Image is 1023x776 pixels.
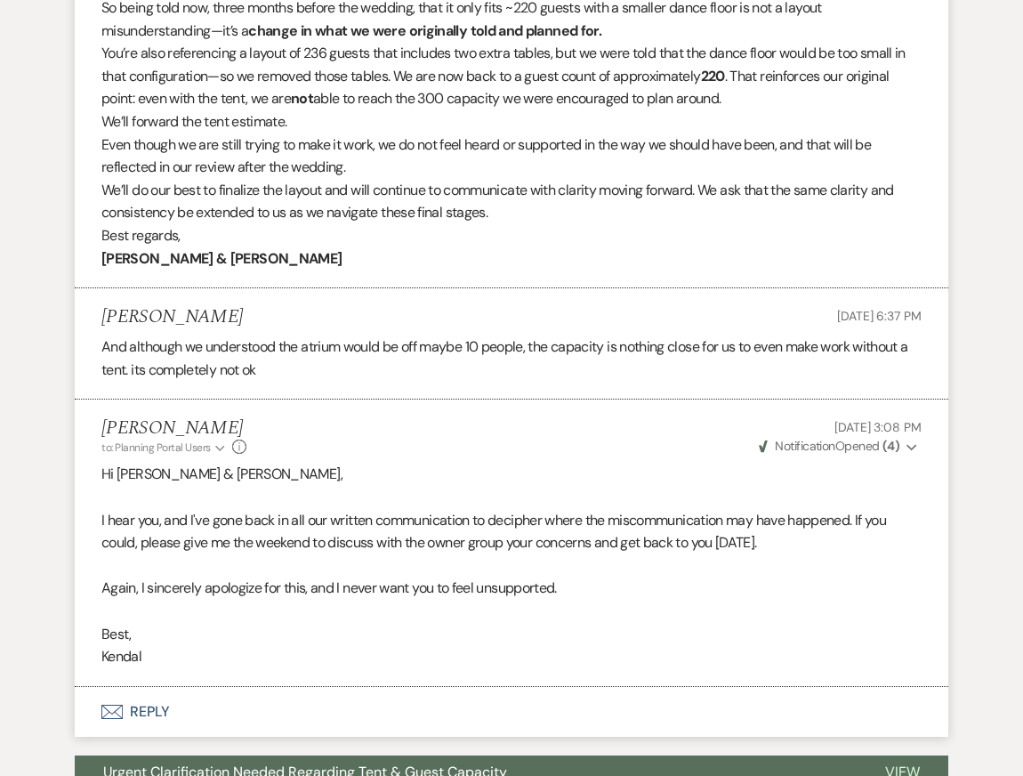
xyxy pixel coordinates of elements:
[101,110,922,133] p: We’ll forward the tent estimate.
[101,623,922,646] p: Best,
[882,438,899,454] strong: ( 4 )
[101,224,922,247] p: Best regards,
[834,419,922,435] span: [DATE] 3:08 PM
[291,89,313,108] strong: not
[101,440,228,456] button: to: Planning Portal Users
[101,306,243,328] h5: [PERSON_NAME]
[101,463,922,486] p: Hi [PERSON_NAME] & [PERSON_NAME],
[101,509,922,554] p: I hear you, and I've gone back in all our written communication to decipher where the miscommunic...
[101,577,922,600] p: Again, I sincerely apologize for this, and I never want you to feel unsupported.
[248,21,601,40] strong: change in what we were originally told and planned for.
[701,67,725,85] strong: 220
[101,42,922,110] p: You’re also referencing a layout of 236 guests that includes two extra tables, but we were told t...
[837,308,922,324] span: [DATE] 6:37 PM
[101,249,342,268] strong: [PERSON_NAME] & [PERSON_NAME]
[759,438,899,454] span: Opened
[101,179,922,224] p: We’ll do our best to finalize the layout and will continue to communicate with clarity moving for...
[101,133,922,179] p: Even though we are still trying to make it work, we do not feel heard or supported in the way we ...
[101,441,211,455] span: to: Planning Portal Users
[101,417,246,440] h5: [PERSON_NAME]
[75,687,948,737] button: Reply
[101,645,922,668] p: Kendal
[775,438,834,454] span: Notification
[756,437,922,456] button: NotificationOpened (4)
[101,335,922,381] p: And although we understood the atrium would be off maybe 10 people, the capacity is nothing close...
